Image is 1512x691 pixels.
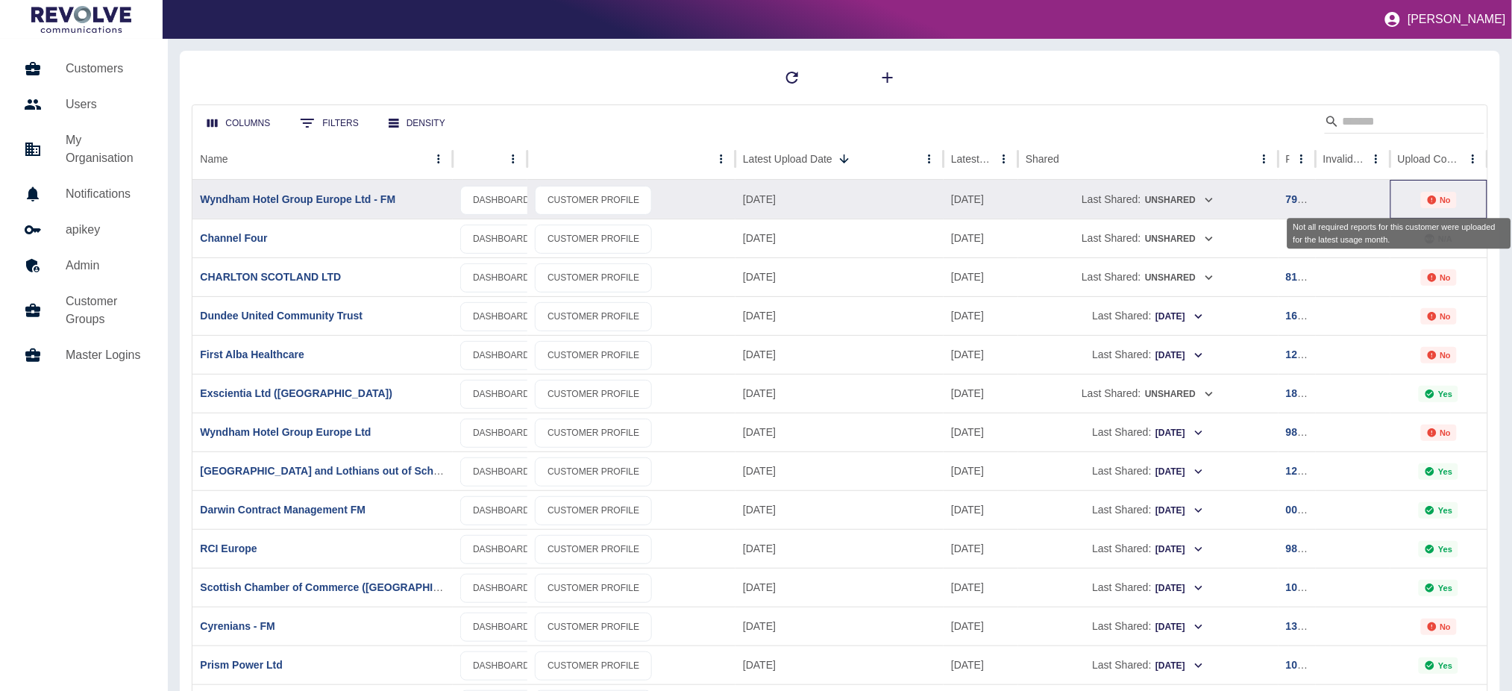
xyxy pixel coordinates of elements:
a: DASHBOARD [460,419,542,448]
button: Invalid Creds column menu [1366,148,1387,169]
a: 129585595 [1286,465,1338,477]
div: 06 Oct 2025 [944,374,1018,413]
div: Search [1325,110,1484,137]
a: CHARLTON SCOTLAND LTD [200,271,341,283]
a: CUSTOMER PROFILE [535,457,652,487]
p: No [1440,622,1452,631]
button: [DATE] [1155,499,1205,522]
p: No [1440,428,1452,437]
a: DASHBOARD [460,263,542,293]
a: Master Logins [12,337,156,373]
button: Ref column menu [1291,148,1312,169]
a: DASHBOARD [460,457,542,487]
div: Last Shared: [1026,607,1271,645]
div: Last Shared: [1026,413,1271,451]
button: [DATE] [1155,616,1205,639]
a: 129561227 [1286,348,1338,360]
p: No [1440,196,1452,204]
button: Latest Upload Date column menu [919,148,940,169]
div: Not all required reports for this customer were uploaded for the latest usage month. [1421,192,1458,208]
a: CUSTOMER PROFILE [535,380,652,409]
a: DASHBOARD [460,535,542,564]
div: Last Shared: [1026,219,1271,257]
button: [DATE] [1155,654,1205,678]
a: Dundee United Community Trust [200,310,363,322]
a: RCI Europe [200,543,257,554]
a: My Organisation [12,122,156,176]
a: DASHBOARD [460,651,542,681]
div: Invalid Creds [1323,153,1364,165]
a: CUSTOMER PROFILE [535,186,652,215]
a: CUSTOMER PROFILE [535,302,652,331]
div: Last Shared: [1026,181,1271,219]
a: CUSTOMER PROFILE [535,263,652,293]
p: Yes [1438,506,1452,515]
a: Wyndham Hotel Group Europe Ltd - FM [200,193,395,205]
a: CUSTOMER PROFILE [535,341,652,370]
a: CUSTOMER PROFILE [535,535,652,564]
a: 98878671 [1286,426,1332,438]
button: Sort [834,148,855,169]
div: Latest Usage [951,153,992,165]
button: [PERSON_NAME] [1378,4,1512,34]
a: Users [12,87,156,122]
h5: Customers [66,60,144,78]
div: Last Shared: [1026,297,1271,335]
a: Darwin Contract Management FM [200,504,366,516]
div: 13 Oct 2025 [735,296,944,335]
div: 13 Oct 2025 [735,451,944,490]
button: [DATE] [1155,460,1205,484]
p: [PERSON_NAME] [1408,13,1506,26]
div: 30 Jun 2025 [944,219,1018,257]
a: Exscientia Ltd ([GEOGRAPHIC_DATA]) [200,387,392,399]
p: Yes [1438,661,1452,670]
button: [DATE] [1155,344,1205,367]
div: Last Shared: [1026,646,1271,684]
h5: Master Logins [66,346,144,364]
button: Latest Usage column menu [994,148,1014,169]
div: Last Shared: [1026,452,1271,490]
button: Density [377,110,457,137]
a: apikey [12,212,156,248]
div: Last Shared: [1026,258,1271,296]
a: 187578506 [1286,387,1338,399]
button: column menu [503,148,524,169]
a: 98772581 [1286,543,1332,554]
div: Not all required reports for this customer were uploaded for the latest usage month. [1421,619,1458,635]
div: 13 Oct 2025 [735,413,944,451]
a: 00794873 [1286,504,1332,516]
a: CUSTOMER PROFILE [535,419,652,448]
div: 05 Oct 2025 [944,490,1018,529]
div: Not all required reports for this customer were uploaded for the latest usage month. [1421,269,1458,286]
a: 169407553 [1286,310,1338,322]
div: Last Shared: [1026,569,1271,607]
a: Cyrenians - FM [200,620,275,632]
a: 107104950 [1286,581,1338,593]
a: CUSTOMER PROFILE [535,651,652,681]
h5: Users [66,96,144,113]
div: Not all required reports for this customer were uploaded for the latest usage month. [1421,347,1458,363]
div: 13 Oct 2025 [735,257,944,296]
a: DASHBOARD [460,380,542,409]
button: column menu [711,148,732,169]
div: Ref [1286,153,1290,165]
a: DASHBOARD [460,574,542,603]
h5: Notifications [66,185,144,203]
div: This status is not applicable for customers using manual upload. [1419,231,1458,247]
button: [DATE] [1155,305,1205,328]
div: 13 Oct 2025 [735,490,944,529]
div: Last Shared: [1026,336,1271,374]
div: 04 Oct 2025 [944,451,1018,490]
div: Shared [1026,153,1059,165]
a: CUSTOMER PROFILE [535,496,652,525]
div: Not all required reports for this customer were uploaded for the latest usage month. [1421,425,1458,441]
div: 13 Oct 2025 [735,607,944,645]
button: [DATE] [1155,577,1205,600]
a: Channel Four [200,232,267,244]
button: Shared column menu [1254,148,1275,169]
button: Select columns [195,110,282,137]
div: Name [200,153,228,165]
a: 812216 [1286,271,1321,283]
a: Scottish Chamber of Commerce ([GEOGRAPHIC_DATA]) [200,581,480,593]
h5: Customer Groups [66,293,144,328]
